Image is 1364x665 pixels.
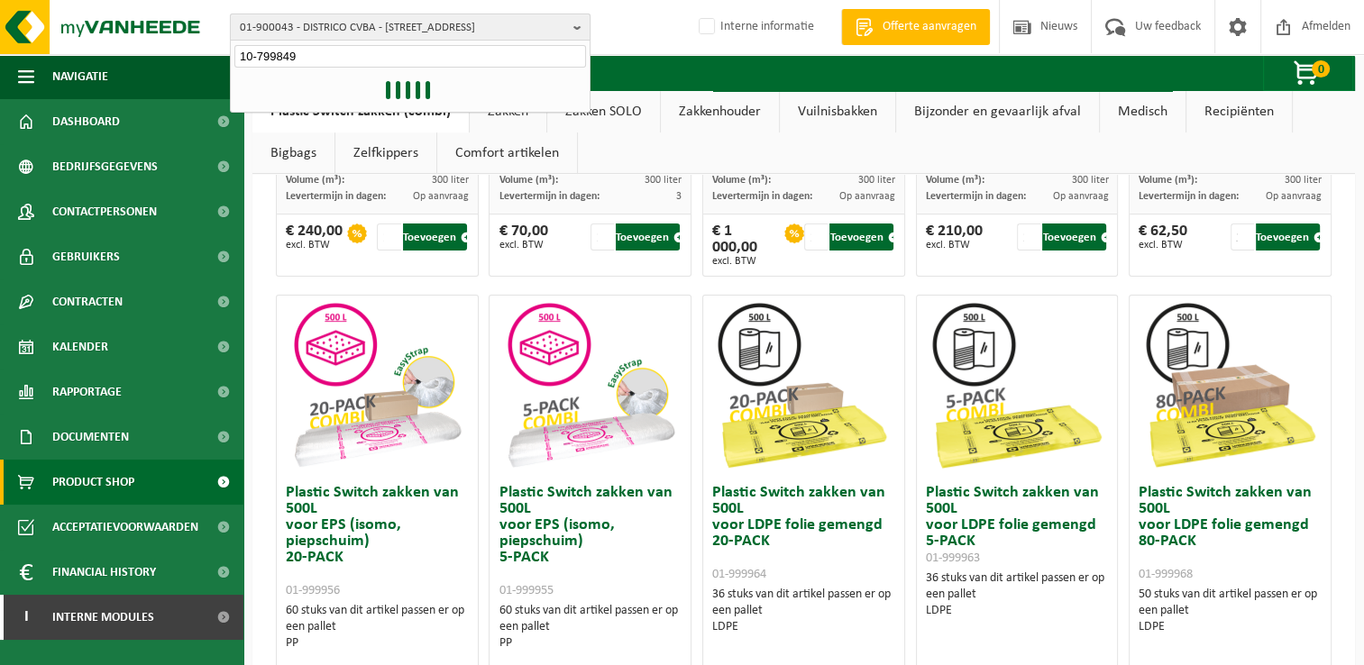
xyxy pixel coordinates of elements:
span: Contracten [52,279,123,324]
span: 01-999956 [286,584,340,597]
span: 01-900043 - DISTRICO CVBA - [STREET_ADDRESS] [240,14,566,41]
a: Zakkenhouder [661,91,779,132]
span: Levertermijn in dagen: [499,191,599,202]
span: 01-999968 [1139,568,1193,581]
h3: Plastic Switch zakken van 500L voor EPS (isomo, piepschuim) 20-PACK [286,485,469,598]
button: Toevoegen [829,223,893,251]
button: 0 [1263,55,1353,91]
span: Levertermijn in dagen: [712,191,812,202]
input: 1 [1017,223,1040,251]
div: € 210,00 [926,223,983,251]
span: excl. BTW [712,256,780,267]
div: € 62,50 [1139,223,1187,251]
span: Volume (m³): [712,175,771,186]
div: 36 stuks van dit artikel passen er op een pallet [926,570,1109,619]
span: Op aanvraag [413,191,469,202]
span: Op aanvraag [1052,191,1108,202]
span: Levertermijn in dagen: [926,191,1026,202]
button: Toevoegen [616,223,680,251]
div: LDPE [1139,619,1322,635]
span: Documenten [52,414,129,460]
span: 300 liter [1285,175,1322,186]
img: 01-999955 [500,296,681,476]
div: PP [286,635,469,651]
span: Interne modules [52,595,154,640]
span: excl. BTW [926,240,983,251]
img: 01-999963 [927,296,1107,476]
img: 01-999964 [713,296,893,476]
a: Zakken SOLO [547,91,660,132]
input: 1 [590,223,614,251]
h3: Plastic Switch zakken van 500L voor LDPE folie gemengd 5-PACK [926,485,1109,566]
span: Product Shop [52,460,134,505]
span: excl. BTW [1139,240,1187,251]
button: 01-900043 - DISTRICO CVBA - [STREET_ADDRESS] [230,14,590,41]
div: 60 stuks van dit artikel passen er op een pallet [286,603,469,651]
img: 01-999968 [1140,296,1321,476]
span: Volume (m³): [1139,175,1197,186]
span: Contactpersonen [52,189,157,234]
span: Kalender [52,324,108,369]
span: excl. BTW [286,240,343,251]
span: Levertermijn in dagen: [286,191,386,202]
span: Acceptatievoorwaarden [52,505,198,550]
a: Bijzonder en gevaarlijk afval [896,91,1099,132]
a: Zelfkippers [335,132,436,174]
div: € 240,00 [286,223,343,251]
span: 300 liter [432,175,469,186]
h3: Plastic Switch zakken van 500L voor LDPE folie gemengd 80-PACK [1139,485,1322,582]
span: Rapportage [52,369,122,414]
span: Volume (m³): [286,175,344,186]
span: 300 liter [645,175,682,186]
input: 1 [1231,223,1254,251]
span: Dashboard [52,99,120,144]
span: 300 liter [858,175,895,186]
a: Bigbags [252,132,334,174]
button: Toevoegen [1042,223,1106,251]
span: Volume (m³): [499,175,557,186]
span: Gebruikers [52,234,120,279]
button: Toevoegen [1256,223,1320,251]
input: 1 [804,223,828,251]
span: Financial History [52,550,156,595]
img: 01-999956 [287,296,467,476]
span: Op aanvraag [1266,191,1322,202]
a: Recipiënten [1186,91,1292,132]
span: Op aanvraag [839,191,895,202]
span: 300 liter [1071,175,1108,186]
span: I [18,595,34,640]
span: Levertermijn in dagen: [1139,191,1239,202]
span: 01-999964 [712,568,766,581]
div: PP [499,635,682,651]
span: 01-999955 [499,584,553,597]
span: excl. BTW [499,240,547,251]
a: Vuilnisbakken [780,91,895,132]
span: 0 [1312,60,1330,77]
h3: Plastic Switch zakken van 500L voor LDPE folie gemengd 20-PACK [712,485,895,582]
div: 60 stuks van dit artikel passen er op een pallet [499,603,682,651]
span: 01-999963 [926,551,980,565]
div: LDPE [926,603,1109,619]
span: Offerte aanvragen [878,18,981,36]
input: Zoeken naar gekoppelde vestigingen [234,45,586,68]
span: Navigatie [52,54,108,99]
div: LDPE [712,619,895,635]
a: Medisch [1100,91,1185,132]
div: 50 stuks van dit artikel passen er op een pallet [1139,587,1322,635]
span: Volume (m³): [926,175,984,186]
div: € 1 000,00 [712,223,780,267]
button: Toevoegen [403,223,467,251]
div: 36 stuks van dit artikel passen er op een pallet [712,587,895,635]
a: Comfort artikelen [437,132,577,174]
span: Bedrijfsgegevens [52,144,158,189]
input: 1 [377,223,400,251]
h3: Plastic Switch zakken van 500L voor EPS (isomo, piepschuim) 5-PACK [499,485,682,598]
label: Interne informatie [695,14,814,41]
div: € 70,00 [499,223,547,251]
a: Offerte aanvragen [841,9,990,45]
span: 3 [676,191,682,202]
